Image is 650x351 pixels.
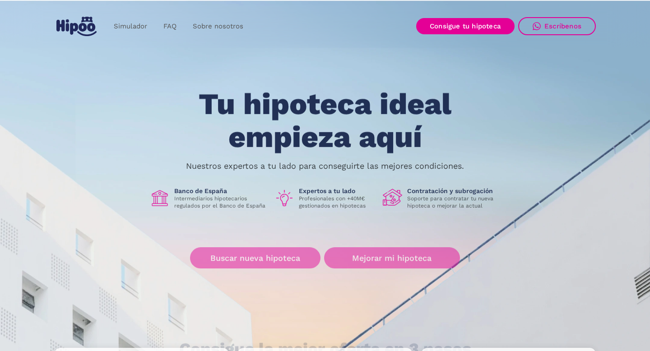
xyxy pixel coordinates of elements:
a: Escríbenos [518,17,596,35]
h1: Banco de España [174,187,267,195]
a: Consigue tu hipoteca [416,18,515,34]
p: Intermediarios hipotecarios regulados por el Banco de España [174,195,267,209]
p: Soporte para contratar tu nueva hipoteca o mejorar la actual [407,195,500,209]
a: Mejorar mi hipoteca [324,248,460,269]
a: Simulador [106,18,155,35]
h1: Contratación y subrogación [407,187,500,195]
p: Nuestros expertos a tu lado para conseguirte las mejores condiciones. [186,162,464,170]
h1: Expertos a tu lado [299,187,376,195]
a: FAQ [155,18,185,35]
a: Buscar nueva hipoteca [190,248,320,269]
h1: Tu hipoteca ideal empieza aquí [154,88,496,153]
p: Profesionales con +40M€ gestionados en hipotecas [299,195,376,209]
div: Escríbenos [544,22,581,30]
a: Sobre nosotros [185,18,251,35]
a: home [54,13,98,40]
